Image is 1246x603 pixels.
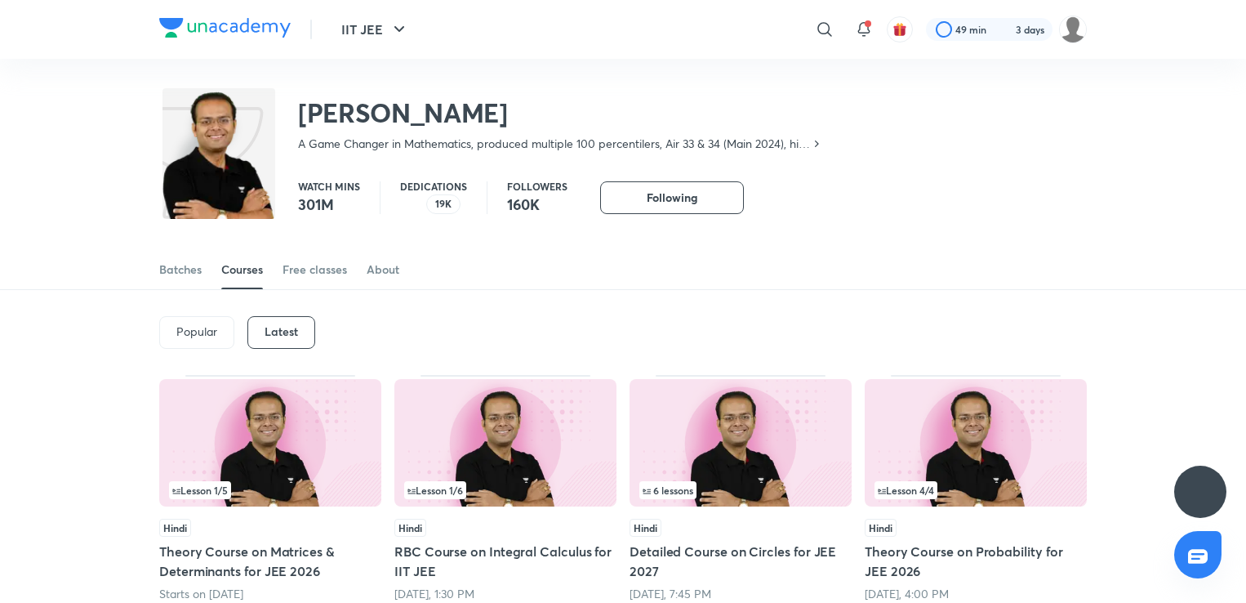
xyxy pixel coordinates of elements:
[630,586,852,602] div: Today, 7:45 PM
[639,481,842,499] div: infocontainer
[647,190,697,206] span: Following
[630,519,661,537] span: Hindi
[394,375,616,602] div: RBC Course on Integral Calculus for IIT JEE
[159,379,381,507] img: Thumbnail
[643,485,693,495] span: 6 lessons
[874,481,1077,499] div: infosection
[265,325,298,338] h6: Latest
[639,481,842,499] div: left
[996,21,1012,38] img: streak
[404,481,607,499] div: infosection
[630,379,852,507] img: Thumbnail
[159,250,202,289] a: Batches
[1190,482,1210,502] img: ttu
[162,92,275,254] img: class
[169,481,372,499] div: infocontainer
[298,136,810,152] p: A Game Changer in Mathematics, produced multiple 100 percentilers, Air 33 & 34 (Main 2024), his c...
[874,481,1077,499] div: left
[367,261,399,278] div: About
[639,481,842,499] div: infosection
[407,485,463,495] span: Lesson 1 / 6
[878,485,934,495] span: Lesson 4 / 4
[404,481,607,499] div: left
[865,542,1087,581] h5: Theory Course on Probability for JEE 2026
[600,181,744,214] button: Following
[865,379,1087,507] img: Thumbnail
[394,519,426,537] span: Hindi
[400,194,420,214] img: educator badge2
[865,375,1087,602] div: Theory Course on Probability for JEE 2026
[298,181,360,191] p: Watch mins
[283,261,347,278] div: Free classes
[159,261,202,278] div: Batches
[435,199,452,210] p: 19K
[413,194,433,214] img: educator badge1
[298,96,823,129] h2: [PERSON_NAME]
[394,542,616,581] h5: RBC Course on Integral Calculus for IIT JEE
[221,261,263,278] div: Courses
[865,586,1087,602] div: Today, 4:00 PM
[400,181,467,191] p: Dedications
[892,22,907,37] img: avatar
[169,481,372,499] div: infosection
[159,18,291,38] img: Company Logo
[221,250,263,289] a: Courses
[159,18,291,42] a: Company Logo
[159,519,191,537] span: Hindi
[394,379,616,507] img: Thumbnail
[887,16,913,42] button: avatar
[874,481,1077,499] div: infocontainer
[159,586,381,602] div: Starts on Oct 9
[630,375,852,602] div: Detailed Course on Circles for JEE 2027
[865,519,897,537] span: Hindi
[367,250,399,289] a: About
[630,542,852,581] h5: Detailed Course on Circles for JEE 2027
[332,13,419,46] button: IIT JEE
[159,375,381,602] div: Theory Course on Matrices & Determinants for JEE 2026
[159,542,381,581] h5: Theory Course on Matrices & Determinants for JEE 2026
[394,586,616,602] div: Tomorrow, 1:30 PM
[507,181,567,191] p: Followers
[172,485,228,495] span: Lesson 1 / 5
[176,325,217,338] p: Popular
[283,250,347,289] a: Free classes
[169,481,372,499] div: left
[404,481,607,499] div: infocontainer
[507,194,567,214] p: 160K
[1059,16,1087,43] img: Sai Rakshith
[298,194,360,214] p: 301M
